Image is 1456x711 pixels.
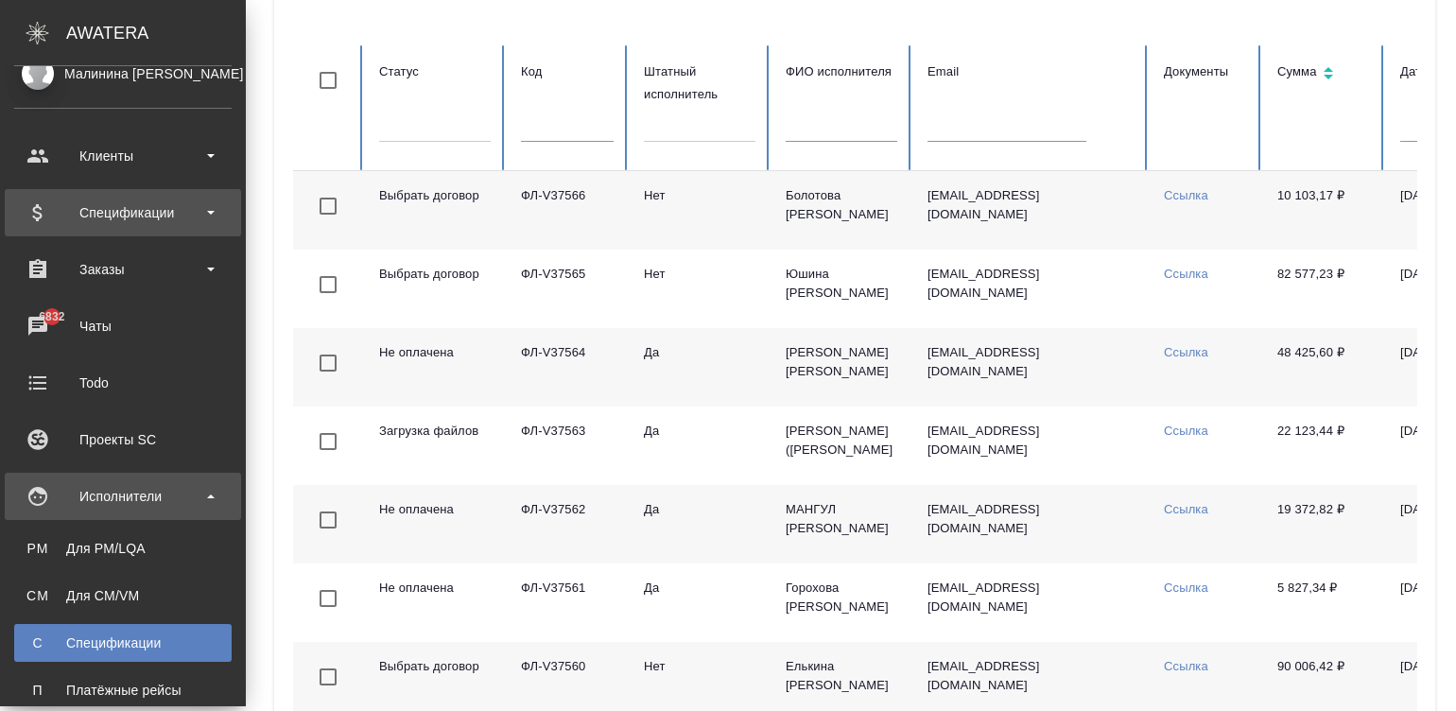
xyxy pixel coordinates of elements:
[629,171,771,250] td: Нет
[506,485,629,564] td: ФЛ-V37562
[506,328,629,407] td: ФЛ-V37564
[5,303,241,350] a: 6832Чаты
[771,328,912,407] td: [PERSON_NAME] [PERSON_NAME]
[14,255,232,284] div: Заказы
[506,171,629,250] td: ФЛ-V37566
[771,407,912,485] td: [PERSON_NAME] ([PERSON_NAME]
[27,307,76,326] span: 6832
[14,671,232,709] a: ППлатёжные рейсы
[24,633,222,652] div: Спецификации
[14,529,232,567] a: PMДля PM/LQA
[912,564,1149,642] td: [EMAIL_ADDRESS][DOMAIN_NAME]
[14,369,232,397] div: Todo
[66,14,246,52] div: AWATERA
[771,171,912,250] td: Болотова [PERSON_NAME]
[1277,61,1370,88] div: Сортировка
[1164,345,1208,359] a: Ссылка
[1164,188,1208,202] a: Ссылка
[912,171,1149,250] td: [EMAIL_ADDRESS][DOMAIN_NAME]
[364,564,506,642] td: Не оплачена
[1262,171,1385,250] td: 10 103,17 ₽
[308,265,348,304] span: Toggle Row Selected
[644,61,755,106] div: Штатный исполнитель
[771,250,912,328] td: Юшина [PERSON_NAME]
[14,312,232,340] div: Чаты
[1164,581,1208,595] a: Ссылка
[1262,407,1385,485] td: 22 123,44 ₽
[14,577,232,615] a: CMДля CM/VM
[24,539,222,558] div: Для PM/LQA
[521,61,614,83] div: Код
[912,485,1149,564] td: [EMAIL_ADDRESS][DOMAIN_NAME]
[308,579,348,618] span: Toggle Row Selected
[5,359,241,407] a: Todo
[629,407,771,485] td: Да
[506,250,629,328] td: ФЛ-V37565
[786,61,897,83] div: ФИО исполнителя
[24,681,222,700] div: Платёжные рейсы
[14,482,232,511] div: Исполнители
[1262,250,1385,328] td: 82 577,23 ₽
[629,485,771,564] td: Да
[912,250,1149,328] td: [EMAIL_ADDRESS][DOMAIN_NAME]
[364,328,506,407] td: Не оплачена
[927,61,1134,83] div: Email
[1164,502,1208,516] a: Ссылка
[364,250,506,328] td: Выбрать договор
[364,485,506,564] td: Не оплачена
[308,657,348,697] span: Toggle Row Selected
[912,407,1149,485] td: [EMAIL_ADDRESS][DOMAIN_NAME]
[14,142,232,170] div: Клиенты
[14,624,232,662] a: ССпецификации
[1262,564,1385,642] td: 5 827,34 ₽
[1262,328,1385,407] td: 48 425,60 ₽
[1164,267,1208,281] a: Ссылка
[629,564,771,642] td: Да
[364,407,506,485] td: Загрузка файлов
[308,500,348,540] span: Toggle Row Selected
[771,564,912,642] td: Горохова [PERSON_NAME]
[24,586,222,605] div: Для CM/VM
[771,485,912,564] td: МАНГУЛ [PERSON_NAME]
[629,250,771,328] td: Нет
[14,199,232,227] div: Спецификации
[1164,61,1247,83] div: Документы
[506,564,629,642] td: ФЛ-V37561
[629,328,771,407] td: Да
[379,61,491,83] div: Статус
[5,416,241,463] a: Проекты SC
[1164,424,1208,438] a: Ссылка
[364,171,506,250] td: Выбрать договор
[308,186,348,226] span: Toggle Row Selected
[506,407,629,485] td: ФЛ-V37563
[308,422,348,461] span: Toggle Row Selected
[1262,485,1385,564] td: 19 372,82 ₽
[912,328,1149,407] td: [EMAIL_ADDRESS][DOMAIN_NAME]
[14,63,232,84] div: Малинина [PERSON_NAME]
[1164,659,1208,673] a: Ссылка
[308,343,348,383] span: Toggle Row Selected
[14,425,232,454] div: Проекты SC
